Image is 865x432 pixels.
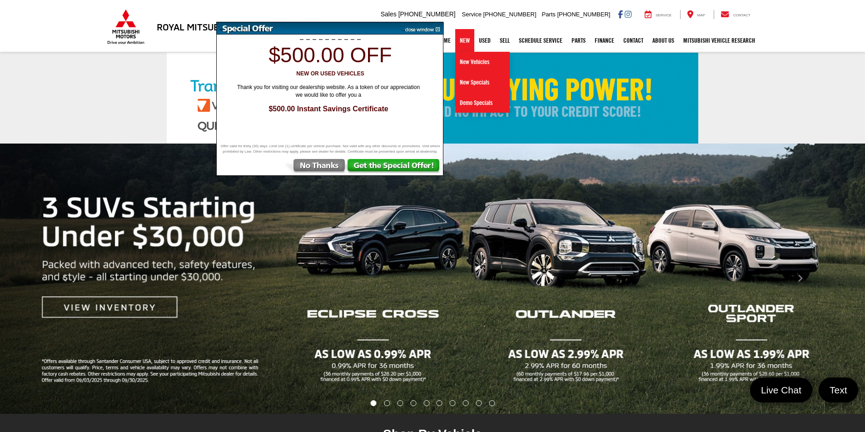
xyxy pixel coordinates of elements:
[219,144,442,154] span: Offer valid for thirty (30) days. Limit one (1) certificate per vehicle purchase. Not valid with ...
[476,400,482,406] li: Go to slide number 9.
[495,29,514,52] a: Sell
[398,10,456,18] span: [PHONE_NUMBER]
[437,400,442,406] li: Go to slide number 6.
[557,11,610,18] span: [PHONE_NUMBER]
[733,13,751,17] span: Contact
[514,29,567,52] a: Schedule Service: Opens in a new tab
[222,71,439,77] h3: New or Used Vehicles
[590,29,619,52] a: Finance
[370,400,376,406] li: Go to slide number 1.
[410,400,416,406] li: Go to slide number 4.
[167,53,698,144] img: Check Your Buying Power
[680,10,712,19] a: Map
[433,29,455,52] a: Home
[455,52,510,72] a: New Vehicles
[455,93,510,113] a: Demo Specials
[567,29,590,52] a: Parts: Opens in a new tab
[222,44,439,67] h1: $500.00 off
[638,10,678,19] a: Service
[825,384,852,396] span: Text
[463,400,469,406] li: Go to slide number 8.
[226,104,431,114] span: $500.00 Instant Savings Certificate
[679,29,760,52] a: Mitsubishi Vehicle Research
[347,159,443,175] img: Get the Special Offer
[656,13,671,17] span: Service
[157,22,236,32] h3: Royal Mitsubishi
[697,13,705,17] span: Map
[648,29,679,52] a: About Us
[283,159,347,175] img: No Thanks, Continue to Website
[483,11,537,18] span: [PHONE_NUMBER]
[397,400,403,406] li: Go to slide number 3.
[489,400,495,406] li: Go to slide number 10.
[542,11,555,18] span: Parts
[819,377,858,402] a: Text
[217,22,398,35] img: Special Offer
[735,162,865,396] button: Click to view next picture.
[619,29,648,52] a: Contact
[625,10,631,18] a: Instagram: Click to visit our Instagram page
[384,400,390,406] li: Go to slide number 2.
[756,384,806,396] span: Live Chat
[474,29,495,52] a: Used
[423,400,429,406] li: Go to slide number 5.
[398,22,444,35] img: close window
[618,10,623,18] a: Facebook: Click to visit our Facebook page
[231,84,426,99] span: Thank you for visiting our dealership website. As a token of our appreciation we would like to of...
[714,10,757,19] a: Contact
[105,9,146,45] img: Mitsubishi
[455,29,474,52] a: New
[450,400,456,406] li: Go to slide number 7.
[750,377,812,402] a: Live Chat
[455,72,510,93] a: New Specials
[381,10,397,18] span: Sales
[462,11,482,18] span: Service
